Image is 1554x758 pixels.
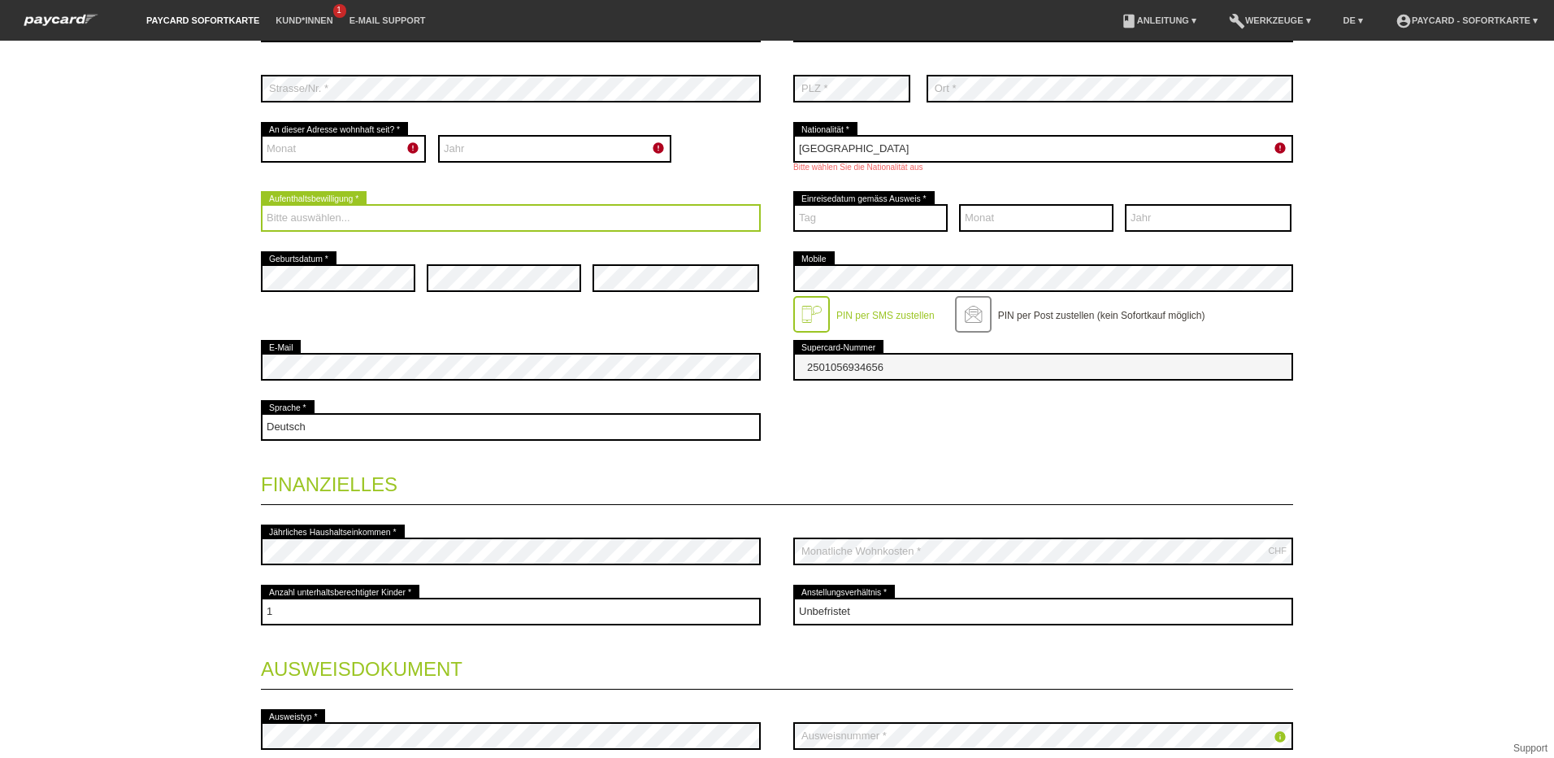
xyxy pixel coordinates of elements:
div: CHF [1268,546,1287,555]
a: paycard Sofortkarte [138,15,267,25]
a: info [1274,732,1287,746]
a: bookAnleitung ▾ [1113,15,1205,25]
i: error [1274,142,1287,155]
a: DE ▾ [1335,15,1371,25]
a: Kund*innen [267,15,341,25]
i: account_circle [1396,13,1412,29]
a: Support [1513,743,1547,754]
a: buildWerkzeuge ▾ [1221,15,1319,25]
span: 1 [333,4,346,18]
i: build [1229,13,1245,29]
div: Bitte wählen Sie die Nationalität aus [793,163,1293,172]
img: paycard Sofortkarte [16,11,106,28]
i: book [1121,13,1137,29]
legend: Ausweisdokument [261,642,1293,690]
i: error [406,142,419,155]
i: info [1274,730,1287,743]
a: paycard Sofortkarte [16,19,106,31]
legend: Finanzielles [261,457,1293,505]
a: E-Mail Support [341,15,434,25]
i: error [652,142,665,155]
label: PIN per Post zustellen (kein Sofortkauf möglich) [998,310,1205,321]
a: account_circlepaycard - Sofortkarte ▾ [1387,15,1546,25]
label: PIN per SMS zustellen [836,310,935,321]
